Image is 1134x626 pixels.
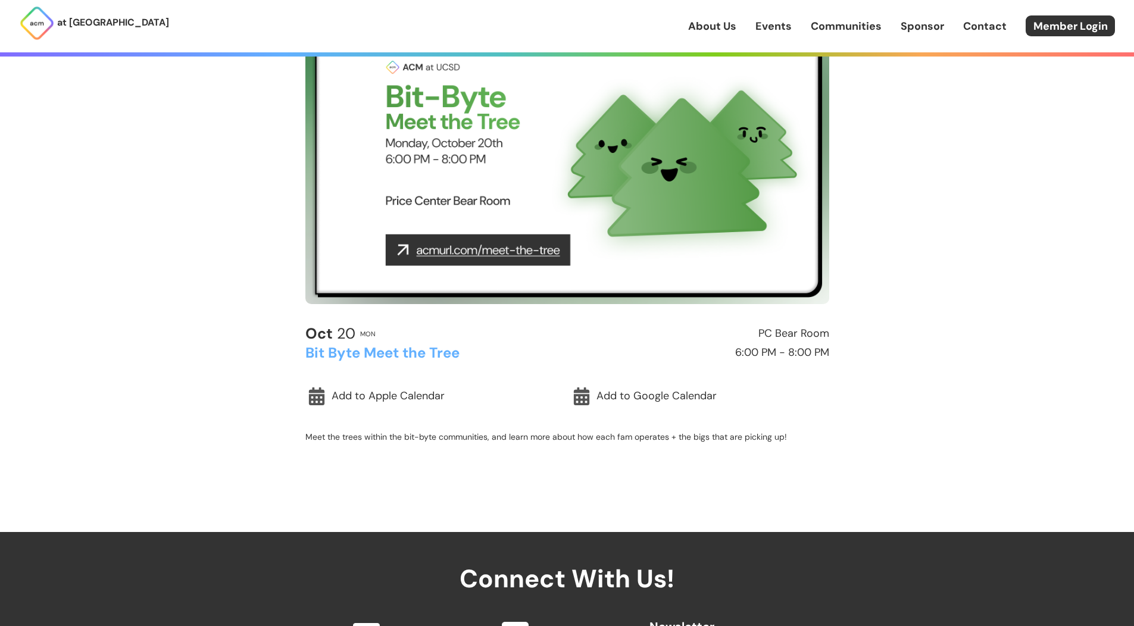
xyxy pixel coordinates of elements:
a: Add to Apple Calendar [305,383,564,410]
a: Events [755,18,792,34]
h2: PC Bear Room [573,328,829,340]
b: Oct [305,324,333,343]
a: at [GEOGRAPHIC_DATA] [19,5,169,41]
img: Event Cover Photo [305,10,829,304]
a: Sponsor [901,18,944,34]
img: ACM Logo [19,5,55,41]
h2: Connect With Us! [340,532,795,593]
h2: Bit Byte Meet the Tree [305,345,562,361]
a: Communities [811,18,882,34]
p: Meet the trees within the bit-byte communities, and learn more about how each fam operates + the ... [305,431,829,442]
h2: Mon [360,330,376,337]
a: Member Login [1026,15,1115,36]
h2: 20 [305,325,355,342]
a: Contact [963,18,1007,34]
h2: 6:00 PM - 8:00 PM [573,347,829,359]
p: at [GEOGRAPHIC_DATA] [57,15,169,30]
a: About Us [688,18,736,34]
a: Add to Google Calendar [570,383,829,410]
